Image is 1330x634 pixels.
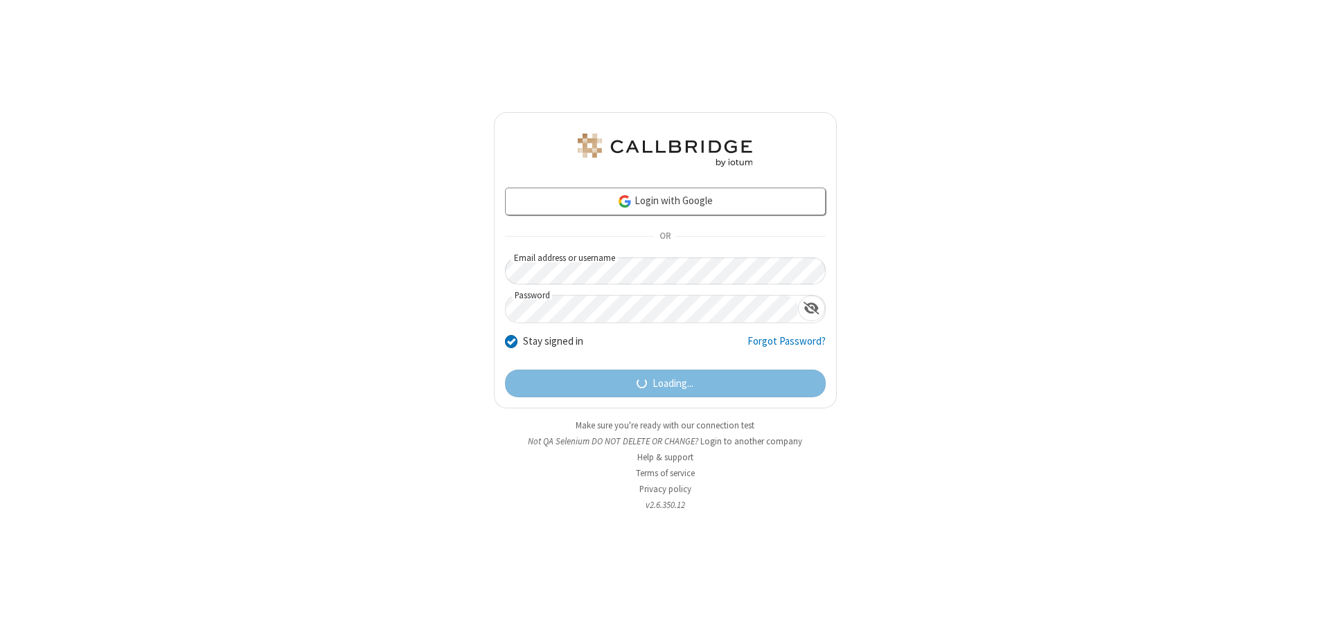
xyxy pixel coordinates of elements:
span: Loading... [653,376,693,392]
a: Privacy policy [639,483,691,495]
span: OR [654,227,676,246]
label: Stay signed in [523,334,583,350]
input: Password [506,296,798,323]
button: Loading... [505,370,826,397]
li: v2.6.350.12 [494,498,837,511]
a: Make sure you're ready with our connection test [576,419,754,431]
a: Help & support [637,451,693,463]
input: Email address or username [505,257,826,284]
a: Terms of service [636,467,695,479]
li: Not QA Selenium DO NOT DELETE OR CHANGE? [494,435,837,448]
a: Login with Google [505,188,826,215]
img: QA Selenium DO NOT DELETE OR CHANGE [575,134,755,167]
img: google-icon.png [617,194,632,209]
div: Show password [798,296,825,321]
iframe: Chat [1295,598,1320,624]
button: Login to another company [700,435,802,448]
a: Forgot Password? [747,334,826,360]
